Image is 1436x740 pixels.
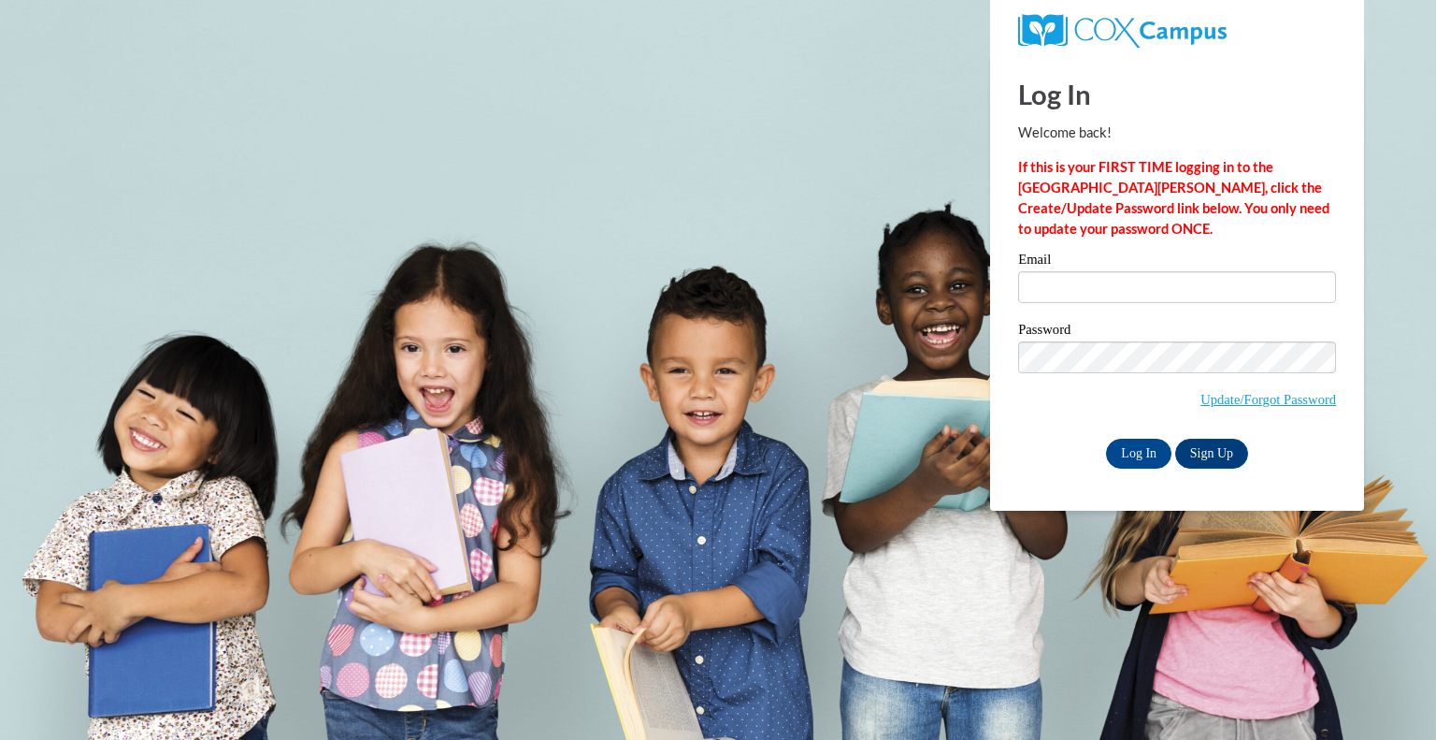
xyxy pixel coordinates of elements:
a: Sign Up [1175,439,1248,469]
input: Log In [1106,439,1171,469]
h1: Log In [1018,75,1336,113]
label: Password [1018,323,1336,341]
p: Welcome back! [1018,123,1336,143]
a: Update/Forgot Password [1200,392,1336,407]
label: Email [1018,253,1336,271]
img: COX Campus [1018,14,1227,48]
strong: If this is your FIRST TIME logging in to the [GEOGRAPHIC_DATA][PERSON_NAME], click the Create/Upd... [1018,159,1329,237]
a: COX Campus [1018,22,1227,37]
